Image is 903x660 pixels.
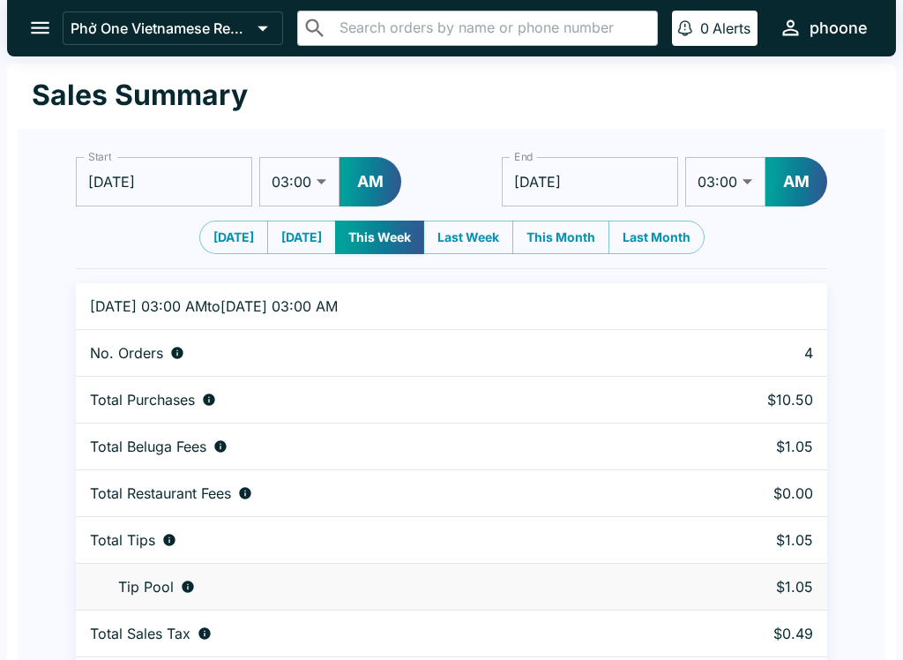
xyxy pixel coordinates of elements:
button: Last Month [608,221,705,254]
div: Combined individual and pooled tips [90,531,654,549]
div: Fees paid by diners to restaurant [90,484,654,502]
p: $1.05 [683,578,813,596]
button: This Week [335,221,424,254]
p: $10.50 [683,391,813,409]
p: Total Purchases [90,391,195,409]
button: AM [765,157,827,206]
input: Choose date, selected date is Sep 7, 2025 [502,157,678,206]
p: Phở One Vietnamese Restaurant [71,19,250,37]
button: open drawer [18,5,63,50]
h1: Sales Summary [32,78,248,113]
p: $0.00 [683,484,813,502]
div: phoone [810,18,868,39]
label: Start [88,149,111,164]
p: Total Restaurant Fees [90,484,231,502]
button: This Month [512,221,609,254]
div: Sales tax paid by diners [90,625,654,642]
input: Search orders by name or phone number [334,16,650,41]
p: Total Beluga Fees [90,438,206,455]
div: Number of orders placed [90,344,654,362]
div: Tips unclaimed by a waiter [90,578,654,596]
p: $0.49 [683,625,813,642]
button: Phở One Vietnamese Restaurant [63,11,283,45]
p: $1.05 [683,531,813,549]
div: Aggregate order subtotals [90,391,654,409]
button: [DATE] [267,221,336,254]
input: Choose date, selected date is Aug 31, 2025 [76,157,252,206]
button: [DATE] [199,221,268,254]
div: Fees paid by diners to Beluga [90,438,654,455]
label: End [514,149,534,164]
p: Total Tips [90,531,155,549]
button: AM [340,157,401,206]
p: 0 [700,19,709,37]
p: Alerts [713,19,750,37]
button: phoone [772,9,875,47]
p: Total Sales Tax [90,625,190,642]
p: $1.05 [683,438,813,455]
p: Tip Pool [118,578,174,596]
button: Last Week [423,221,513,254]
p: No. Orders [90,344,163,362]
p: 4 [683,344,813,362]
p: [DATE] 03:00 AM to [DATE] 03:00 AM [90,297,654,315]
